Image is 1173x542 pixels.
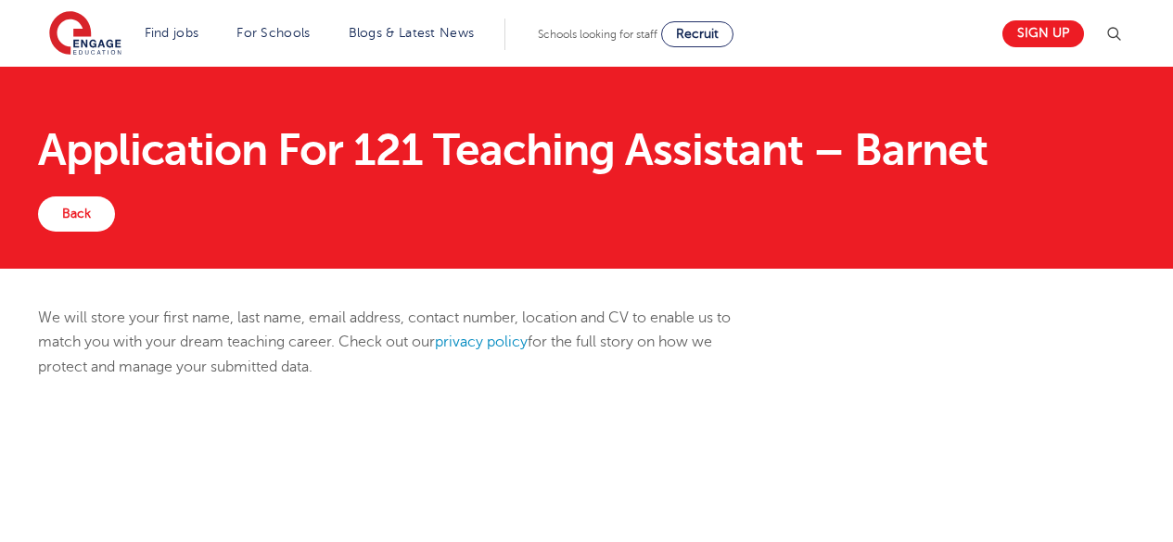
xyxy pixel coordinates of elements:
a: Find jobs [145,26,199,40]
span: Schools looking for staff [538,28,657,41]
a: Back [38,196,115,232]
h1: Application For 121 Teaching Assistant – Barnet [38,128,1135,172]
a: Blogs & Latest News [349,26,475,40]
img: Engage Education [49,11,121,57]
p: We will store your first name, last name, email address, contact number, location and CV to enabl... [38,306,760,379]
a: privacy policy [435,334,528,350]
span: Recruit [676,27,719,41]
a: Recruit [661,21,733,47]
a: For Schools [236,26,310,40]
a: Sign up [1002,20,1084,47]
